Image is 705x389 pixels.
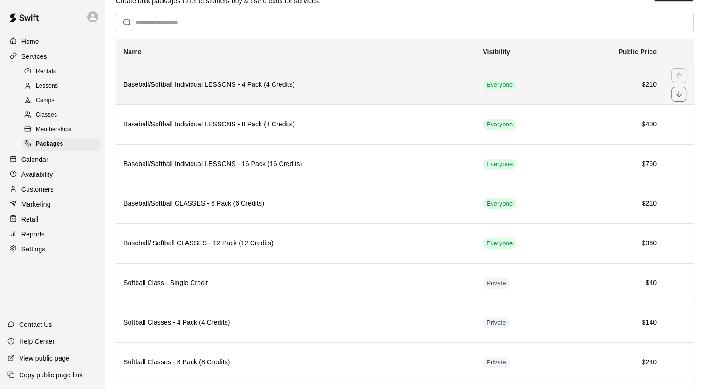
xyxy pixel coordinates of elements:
[483,159,516,170] div: This service is visible to all of your customers
[618,48,657,56] b: Public Price
[573,119,657,130] h6: $400
[7,212,97,226] a: Retail
[22,137,105,152] a: Packages
[573,159,657,169] h6: $760
[483,279,510,288] span: Private
[19,370,82,380] p: Copy public page link
[7,35,97,49] a: Home
[36,96,55,105] span: Camps
[123,238,468,249] h6: Baseball/ Softball CLASSES - 12 Pack (12 Credits)
[21,185,54,194] p: Customers
[22,123,101,136] div: Memberships
[483,48,510,56] b: Visibility
[483,278,510,289] div: This service is hidden, and can only be accessed via a direct link
[19,320,52,329] p: Contact Us
[123,278,468,288] h6: Softball Class - Single Credit
[7,167,97,181] a: Availability
[573,357,657,368] h6: $240
[573,80,657,90] h6: $210
[123,80,468,90] h6: Baseball/Softball Individual LESSONS - 4 Pack (4 Credits)
[7,227,97,241] a: Reports
[21,215,39,224] p: Retail
[483,198,516,209] div: This service is visible to all of your customers
[22,80,101,93] div: Lessons
[22,138,101,151] div: Packages
[123,318,468,328] h6: Softball Classes - 4 Pack (4 Credits)
[123,119,468,130] h6: Baseball/Softball Individual LESSONS - 8 Pack (8 Credits)
[573,199,657,209] h6: $210
[7,153,97,167] a: Calendar
[483,358,510,367] span: Private
[483,239,516,248] span: Everyone
[36,111,57,120] span: Classes
[573,318,657,328] h6: $140
[483,357,510,368] div: This service is hidden, and can only be accessed via a direct link
[19,354,69,363] p: View public page
[573,278,657,288] h6: $40
[19,337,55,346] p: Help Center
[22,123,105,137] a: Memberships
[483,119,516,130] div: This service is visible to all of your customers
[483,160,516,169] span: Everyone
[21,155,48,164] p: Calendar
[483,200,516,208] span: Everyone
[7,197,97,211] a: Marketing
[21,244,46,254] p: Settings
[36,125,71,134] span: Memberships
[22,79,105,93] a: Lessons
[21,37,39,46] p: Home
[21,229,45,239] p: Reports
[123,159,468,169] h6: Baseball/Softball Individual LESSONS - 16 Pack (16 Credits)
[7,49,97,63] a: Services
[22,108,105,123] a: Classes
[22,109,101,122] div: Classes
[573,238,657,249] h6: $360
[123,48,142,56] b: Name
[483,317,510,328] div: This service is hidden, and can only be accessed via a direct link
[22,94,105,108] a: Camps
[7,182,97,196] a: Customers
[7,242,97,256] a: Settings
[21,52,47,61] p: Services
[36,82,58,91] span: Lessons
[21,200,51,209] p: Marketing
[36,139,63,149] span: Packages
[123,199,468,209] h6: Baseball/Softball CLASSES - 6 Pack (6 Credits)
[36,67,56,76] span: Rentals
[22,94,101,107] div: Camps
[483,238,516,249] div: This service is visible to all of your customers
[22,65,101,78] div: Rentals
[483,79,516,90] div: This service is visible to all of your customers
[671,87,686,102] button: move item down
[22,64,105,79] a: Rentals
[483,81,516,90] span: Everyone
[483,319,510,327] span: Private
[21,170,53,179] p: Availability
[483,120,516,129] span: Everyone
[123,357,468,368] h6: Softball Classes - 8 Pack (8 Credits)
